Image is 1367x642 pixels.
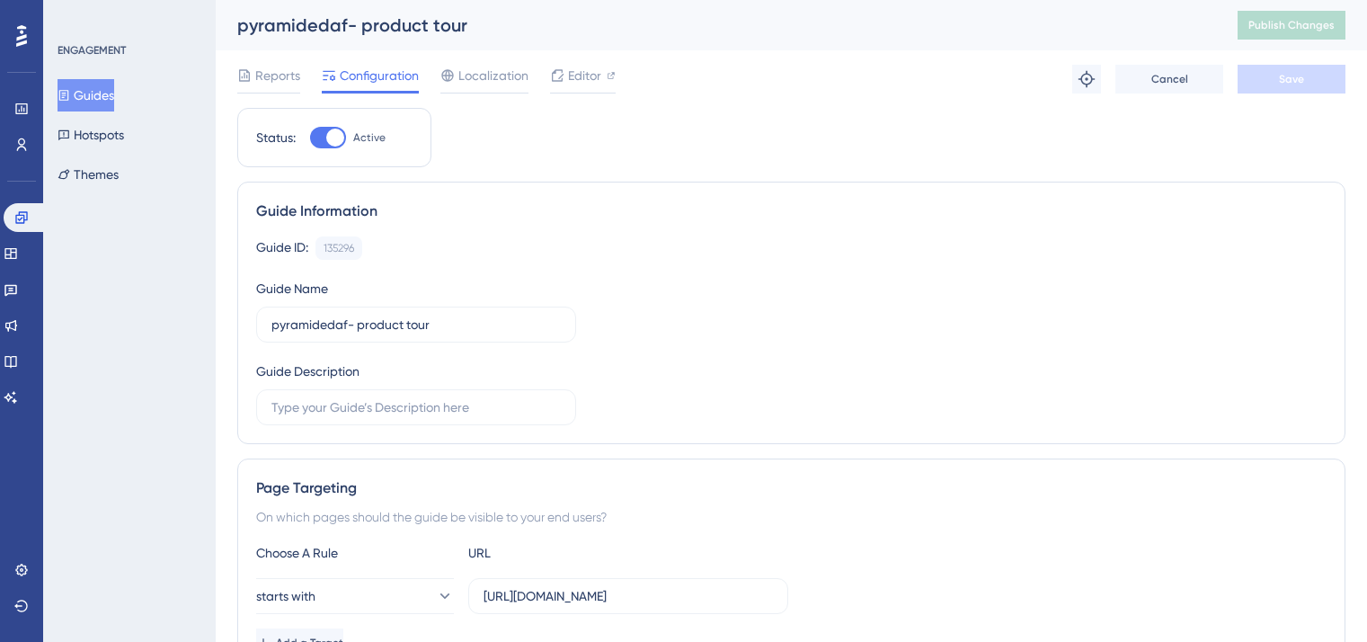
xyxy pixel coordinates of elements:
[256,127,296,148] div: Status:
[256,506,1327,528] div: On which pages should the guide be visible to your end users?
[458,65,528,86] span: Localization
[256,542,454,564] div: Choose A Rule
[468,542,666,564] div: URL
[255,65,300,86] span: Reports
[256,361,360,382] div: Guide Description
[271,397,561,417] input: Type your Guide’s Description here
[58,79,114,111] button: Guides
[340,65,419,86] span: Configuration
[353,130,386,145] span: Active
[58,43,126,58] div: ENGAGEMENT
[324,241,354,255] div: 135296
[568,65,601,86] span: Editor
[1115,65,1223,94] button: Cancel
[58,119,124,151] button: Hotspots
[1248,18,1335,32] span: Publish Changes
[1238,11,1345,40] button: Publish Changes
[256,278,328,299] div: Guide Name
[271,315,561,334] input: Type your Guide’s Name here
[237,13,1193,38] div: pyramidedaf- product tour
[256,578,454,614] button: starts with
[58,158,119,191] button: Themes
[256,477,1327,499] div: Page Targeting
[256,201,1327,222] div: Guide Information
[256,236,308,260] div: Guide ID:
[1151,72,1188,86] span: Cancel
[484,586,773,606] input: yourwebsite.com/path
[256,585,315,607] span: starts with
[1238,65,1345,94] button: Save
[1279,72,1304,86] span: Save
